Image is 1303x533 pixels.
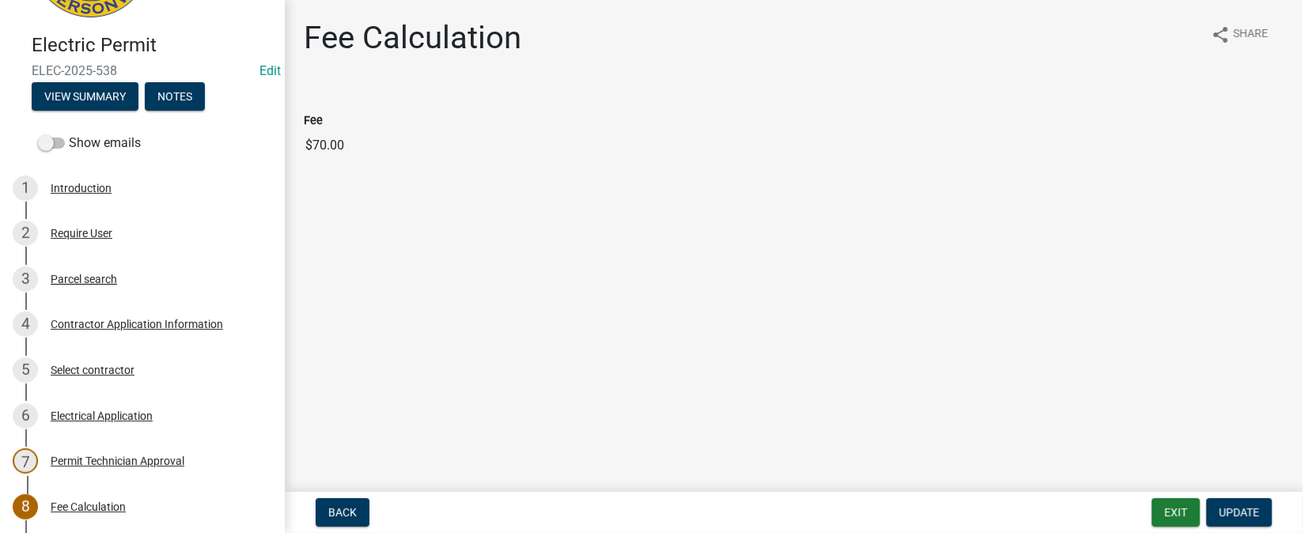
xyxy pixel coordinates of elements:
[13,494,38,520] div: 8
[1233,25,1268,44] span: Share
[32,91,138,104] wm-modal-confirm: Summary
[1211,25,1230,44] i: share
[32,63,253,78] span: ELEC-2025-538
[1206,498,1272,527] button: Update
[259,63,281,78] a: Edit
[51,228,112,239] div: Require User
[32,34,272,57] h4: Electric Permit
[145,82,205,111] button: Notes
[51,319,223,330] div: Contractor Application Information
[13,221,38,246] div: 2
[51,456,184,467] div: Permit Technician Approval
[13,176,38,201] div: 1
[13,266,38,292] div: 3
[145,91,205,104] wm-modal-confirm: Notes
[1219,506,1259,519] span: Update
[38,134,141,153] label: Show emails
[32,82,138,111] button: View Summary
[328,506,357,519] span: Back
[13,312,38,337] div: 4
[1199,19,1281,50] button: shareShare
[13,448,38,474] div: 7
[304,19,521,57] h1: Fee Calculation
[13,357,38,383] div: 5
[304,115,323,127] label: Fee
[316,498,369,527] button: Back
[51,365,134,376] div: Select contractor
[51,274,117,285] div: Parcel search
[259,63,281,78] wm-modal-confirm: Edit Application Number
[51,501,126,512] div: Fee Calculation
[13,403,38,429] div: 6
[51,410,153,421] div: Electrical Application
[1152,498,1200,527] button: Exit
[51,183,112,194] div: Introduction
